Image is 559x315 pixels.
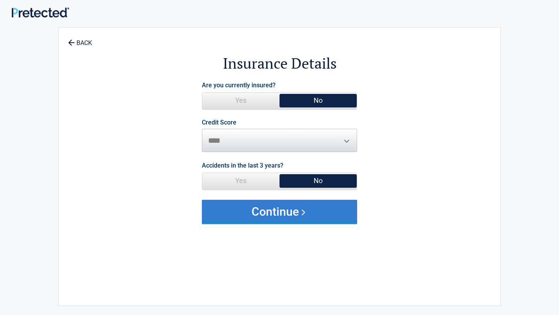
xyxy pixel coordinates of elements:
span: No [279,173,357,189]
span: Yes [202,173,279,189]
a: BACK [66,33,94,46]
label: Accidents in the last 3 years? [202,160,283,171]
label: Credit Score [202,119,236,126]
label: Are you currently insured? [202,80,276,90]
span: No [279,93,357,108]
img: Main Logo [12,7,69,18]
span: Yes [202,93,279,108]
h2: Insurance Details [101,54,458,73]
button: Continue [202,200,357,223]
